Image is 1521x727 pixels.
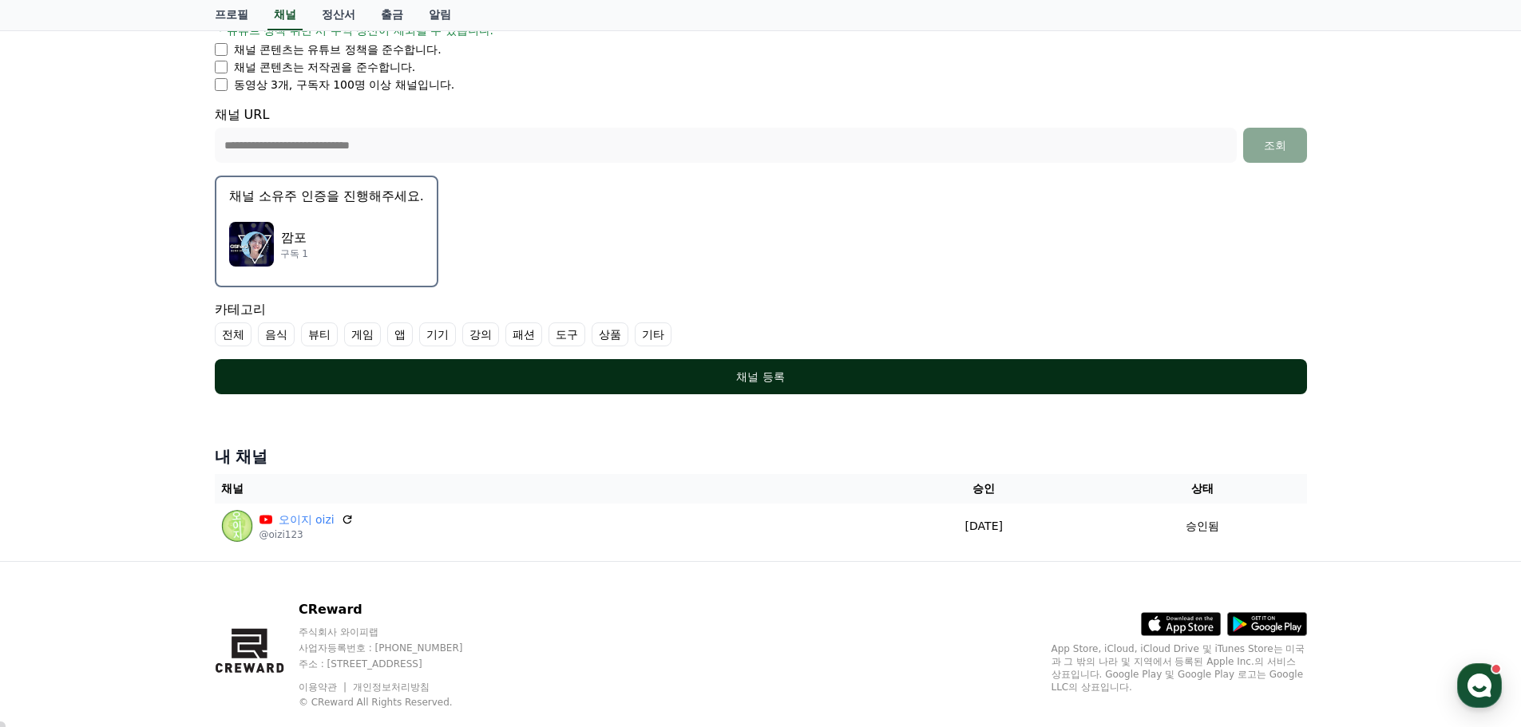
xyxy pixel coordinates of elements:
[215,359,1307,394] button: 채널 등록
[299,682,349,693] a: 이용약관
[387,322,413,346] label: 앱
[247,530,266,543] span: 설정
[215,445,1307,468] h4: 내 채널
[215,474,870,504] th: 채널
[549,322,585,346] label: 도구
[280,247,308,260] p: 구독 1
[299,658,493,670] p: 주소 : [STREET_ADDRESS]
[299,626,493,638] p: 주식회사 와이피랩
[215,300,1307,346] div: 카테고리
[50,530,60,543] span: 홈
[299,642,493,654] p: 사업자등록번호 : [PHONE_NUMBER]
[877,518,1092,535] p: [DATE]
[229,222,274,267] img: 깜포
[301,322,338,346] label: 뷰티
[462,322,499,346] label: 강의
[299,600,493,619] p: CReward
[870,474,1099,504] th: 승인
[146,531,165,543] span: 대화
[215,322,252,346] label: 전체
[1098,474,1306,504] th: 상태
[258,322,295,346] label: 음식
[206,506,307,546] a: 설정
[259,528,354,541] p: @oizi123
[105,506,206,546] a: 대화
[299,696,493,709] p: © CReward All Rights Reserved.
[1243,128,1307,163] button: 조회
[505,322,542,346] label: 패션
[234,41,442,57] p: 채널 콘텐츠는 유튜브 정책을 준수합니다.
[1052,642,1307,693] p: App Store, iCloud, iCloud Drive 및 iTunes Store는 미국과 그 밖의 나라 및 지역에서 등록된 Apple Inc.의 서비스 상표입니다. Goo...
[1250,137,1301,153] div: 조회
[215,176,438,287] button: 채널 소유주 인증을 진행해주세요. 깜포 깜포 구독 1
[279,512,335,528] a: 오이지 oizi
[344,322,381,346] label: 게임
[221,510,253,542] img: 오이지 oizi
[247,369,1275,385] div: 채널 등록
[280,228,308,247] p: 깜포
[592,322,628,346] label: 상품
[635,322,671,346] label: 기타
[234,59,416,75] p: 채널 콘텐츠는 저작권을 준수합니다.
[5,506,105,546] a: 홈
[229,187,424,206] p: 채널 소유주 인증을 진행해주세요.
[234,77,455,93] p: 동영상 3개, 구독자 100명 이상 채널입니다.
[1186,518,1219,535] p: 승인됨
[419,322,456,346] label: 기기
[353,682,430,693] a: 개인정보처리방침
[215,105,1307,163] div: 채널 URL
